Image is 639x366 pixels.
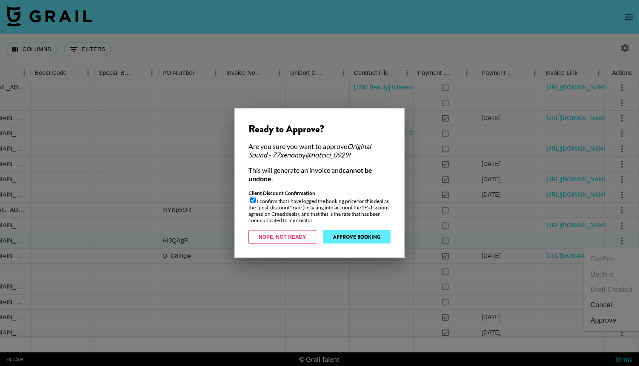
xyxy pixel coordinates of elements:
[248,166,391,183] div: This will generate an invoice and .
[305,151,348,159] em: @ notcici_0929
[248,190,391,223] div: I confirm that I have logged the booking price for this deal as the "post-discount" rate (i.e tak...
[323,230,391,244] button: Approve Booking
[248,123,391,135] div: Ready to Approve?
[248,142,371,159] em: Original Sound - 77xenon
[248,142,391,159] div: Are you sure you want to approve by ?
[248,230,316,244] button: Nope, Not Ready
[248,190,315,196] strong: Client Discount Confirmation
[248,166,372,183] strong: cannot be undone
